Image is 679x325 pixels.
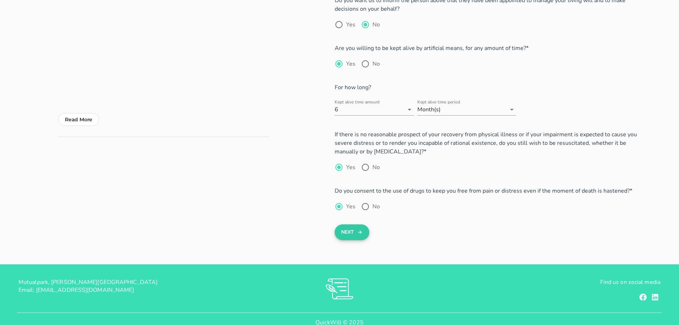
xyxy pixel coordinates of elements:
[372,60,380,67] label: No
[335,100,380,105] label: Kept alive time amount
[335,106,338,113] div: 6
[447,278,660,286] p: Find us on social media
[19,286,134,294] span: Email: [EMAIL_ADDRESS][DOMAIN_NAME]
[417,100,460,105] label: Kept alive time period
[346,203,355,210] label: Yes
[372,203,380,210] label: No
[346,60,355,67] label: Yes
[19,278,158,286] span: Mutualpark, [PERSON_NAME][GEOGRAPHIC_DATA]
[65,115,92,124] p: Read More
[372,164,380,171] label: No
[335,224,369,240] button: Next
[417,104,516,115] div: Kept alive time periodMonth(s)
[372,21,380,28] label: No
[58,113,99,126] button: Read More
[346,21,355,28] label: Yes
[335,44,649,52] p: Are you willing to be kept alive by artificial means, for any amount of time?*
[335,83,649,92] p: For how long?
[335,187,649,195] p: Do you consent to the use of drugs to keep you free from pain or distress even if the moment of d...
[346,164,355,171] label: Yes
[335,130,649,156] p: If there is no reasonable prospect of your recovery from physical illness or if your impairment i...
[326,278,353,299] img: RVs0sauIwKhMoGR03FLGkjXSOVwkZRnQsltkF0QxpTsornXsmh1o7vbL94pqF3d8sZvAAAAAElFTkSuQmCC
[335,104,414,115] div: Kept alive time amount6
[417,106,441,113] div: Month(s)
